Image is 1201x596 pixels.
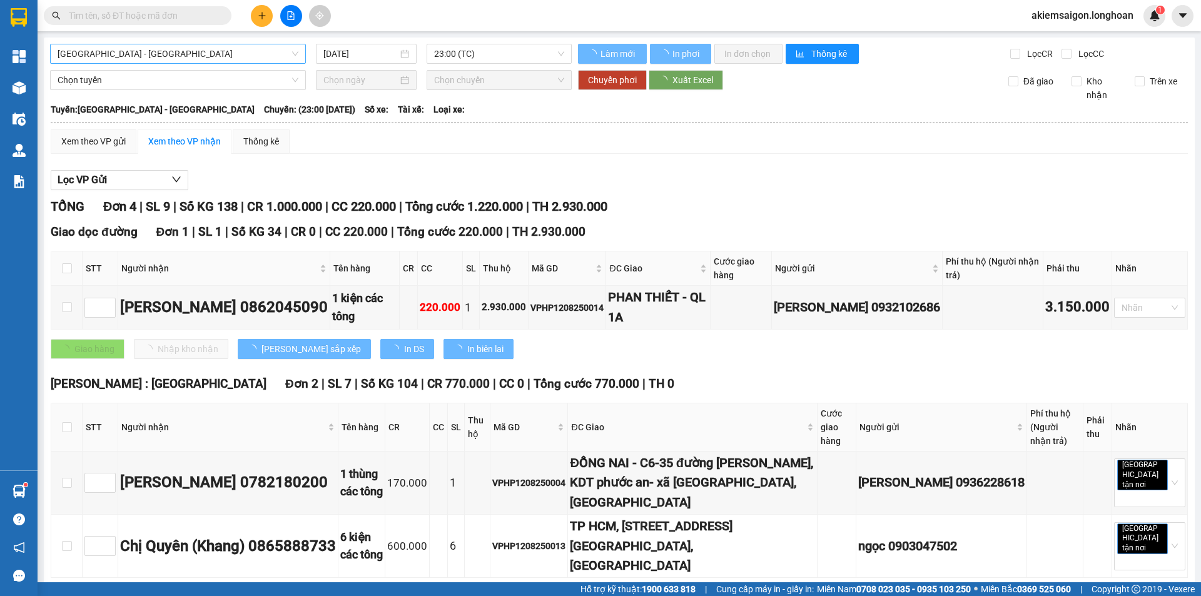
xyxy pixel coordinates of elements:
[192,225,195,239] span: |
[786,44,859,64] button: bar-chartThống kê
[1018,74,1058,88] span: Đã giao
[672,73,713,87] span: Xuất Excel
[811,47,849,61] span: Thống kê
[817,582,971,596] span: Miền Nam
[943,251,1043,286] th: Phí thu hộ (Người nhận trả)
[121,261,317,275] span: Người nhận
[1021,8,1143,23] span: akiemsaigon.longhoan
[13,570,25,582] span: message
[578,70,647,90] button: Chuyển phơi
[443,339,514,359] button: In biên lai
[58,71,298,89] span: Chọn tuyến
[499,376,524,391] span: CC 0
[1145,74,1182,88] span: Trên xe
[322,376,325,391] span: |
[1027,403,1083,452] th: Phí thu hộ (Người nhận trả)
[530,301,604,315] div: VPHP1208250014
[83,251,118,286] th: STT
[243,134,279,148] div: Thống kê
[420,299,460,316] div: 220.000
[399,199,402,214] span: |
[248,345,261,353] span: loading
[398,103,424,116] span: Tài xế:
[180,199,238,214] span: Số KG 138
[397,225,503,239] span: Tổng cước 220.000
[1148,482,1154,488] span: close
[198,225,222,239] span: SL 1
[1115,261,1184,275] div: Nhãn
[328,376,352,391] span: SL 7
[319,225,322,239] span: |
[173,199,176,214] span: |
[716,582,814,596] span: Cung cấp máy in - giấy in:
[448,403,465,452] th: SL
[264,103,355,116] span: Chuyến: (23:00 [DATE])
[1117,523,1168,554] span: [GEOGRAPHIC_DATA] tận nơi
[355,376,358,391] span: |
[231,225,281,239] span: Số KG 34
[13,542,25,553] span: notification
[492,539,565,553] div: VPHP1208250013
[1149,10,1160,21] img: icon-new-feature
[171,174,181,184] span: down
[387,538,427,555] div: 600.000
[61,134,126,148] div: Xem theo VP gửi
[532,261,593,275] span: Mã GD
[490,515,568,578] td: VPHP1208250013
[285,225,288,239] span: |
[380,339,434,359] button: In DS
[974,587,978,592] span: ⚪️
[1117,460,1168,490] span: [GEOGRAPHIC_DATA] tận nơi
[480,251,529,286] th: Thu hộ
[1156,6,1165,14] sup: 1
[529,286,606,330] td: VPHP1208250014
[660,49,671,58] span: loading
[315,11,324,20] span: aim
[711,251,772,286] th: Cước giao hàng
[492,476,565,490] div: VPHP1208250004
[291,225,316,239] span: CR 0
[390,345,404,353] span: loading
[818,403,856,452] th: Cước giao hàng
[120,471,336,495] div: [PERSON_NAME] 0782180200
[361,376,418,391] span: Số KG 104
[526,199,529,214] span: |
[323,73,398,87] input: Chọn ngày
[450,474,462,492] div: 1
[714,44,783,64] button: In đơn chọn
[238,339,371,359] button: [PERSON_NAME] sắp xếp
[325,225,388,239] span: CC 220.000
[1073,47,1106,61] span: Lọc CC
[11,8,27,27] img: logo-vxr
[532,199,607,214] span: TH 2.930.000
[454,345,467,353] span: loading
[434,44,564,63] span: 23:00 (TC)
[1132,585,1140,593] span: copyright
[600,47,637,61] span: Làm mới
[51,225,138,239] span: Giao dọc đường
[51,104,255,114] b: Tuyến: [GEOGRAPHIC_DATA] - [GEOGRAPHIC_DATA]
[859,420,1014,434] span: Người gửi
[400,251,418,286] th: CR
[650,44,711,64] button: In phơi
[148,134,221,148] div: Xem theo VP nhận
[421,376,424,391] span: |
[775,261,930,275] span: Người gửi
[482,300,526,315] div: 2.930.000
[588,49,599,58] span: loading
[527,376,530,391] span: |
[1080,582,1082,596] span: |
[385,403,430,452] th: CR
[120,535,336,558] div: Chị Quyên (Khang) 0865888733
[427,376,490,391] span: CR 770.000
[463,251,480,286] th: SL
[534,376,639,391] span: Tổng cước 770.000
[225,225,228,239] span: |
[1022,47,1055,61] span: Lọc CR
[981,582,1071,596] span: Miền Bắc
[1082,74,1125,102] span: Kho nhận
[280,5,302,27] button: file-add
[146,199,170,214] span: SL 9
[58,172,107,188] span: Lọc VP Gửi
[1045,296,1110,318] div: 3.150.000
